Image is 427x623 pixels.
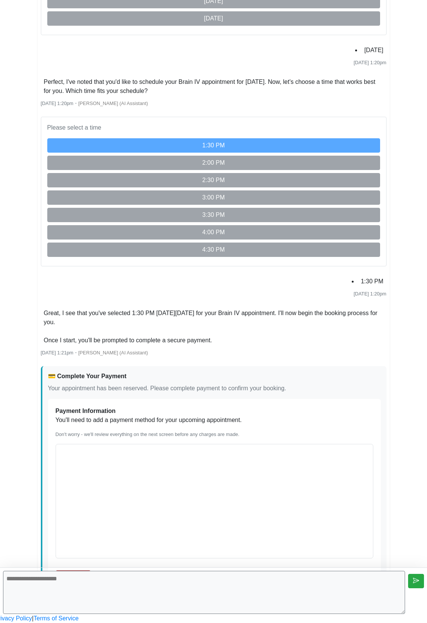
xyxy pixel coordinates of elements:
p: Your appointment has been reserved. Please complete payment to confirm your booking. [48,384,381,393]
button: 4:30 PM [47,243,380,257]
span: [PERSON_NAME] (AI Assistant) [78,350,148,356]
span: [DATE] 1:20pm [354,291,387,297]
button: 1:30 PM [47,138,380,153]
li: 1:30 PM [358,275,387,288]
small: ・ [41,100,148,106]
span: [DATE] 1:20pm [354,60,387,65]
button: 2:00 PM [47,156,380,170]
span: [DATE] 1:21pm [41,350,74,356]
p: Don't worry - we'll review everything on the next screen before any charges are made. [56,431,373,438]
div: Payment Information [56,407,373,416]
button: 3:30 PM [47,208,380,222]
span: [PERSON_NAME] (AI Assistant) [78,100,148,106]
li: [DATE] [361,44,386,56]
span: [DATE] 1:20pm [41,100,74,106]
button: [DATE] [47,11,380,26]
p: Please select a time [47,123,380,132]
p: You'll need to add a payment method for your upcoming appointment. [56,416,373,425]
button: 3:00 PM [47,190,380,205]
div: 💳 Complete Your Payment [48,372,381,381]
button: 2:30 PM [47,173,380,187]
li: Perfect, I've noted that you'd like to schedule your Brain IV appointment for [DATE]. Now, let's ... [41,76,387,97]
li: Great, I see that you've selected 1:30 PM [DATE][DATE] for your Brain IV appointment. I'll now be... [41,307,387,346]
small: ・ [41,350,148,356]
button: 4:00 PM [47,225,380,240]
